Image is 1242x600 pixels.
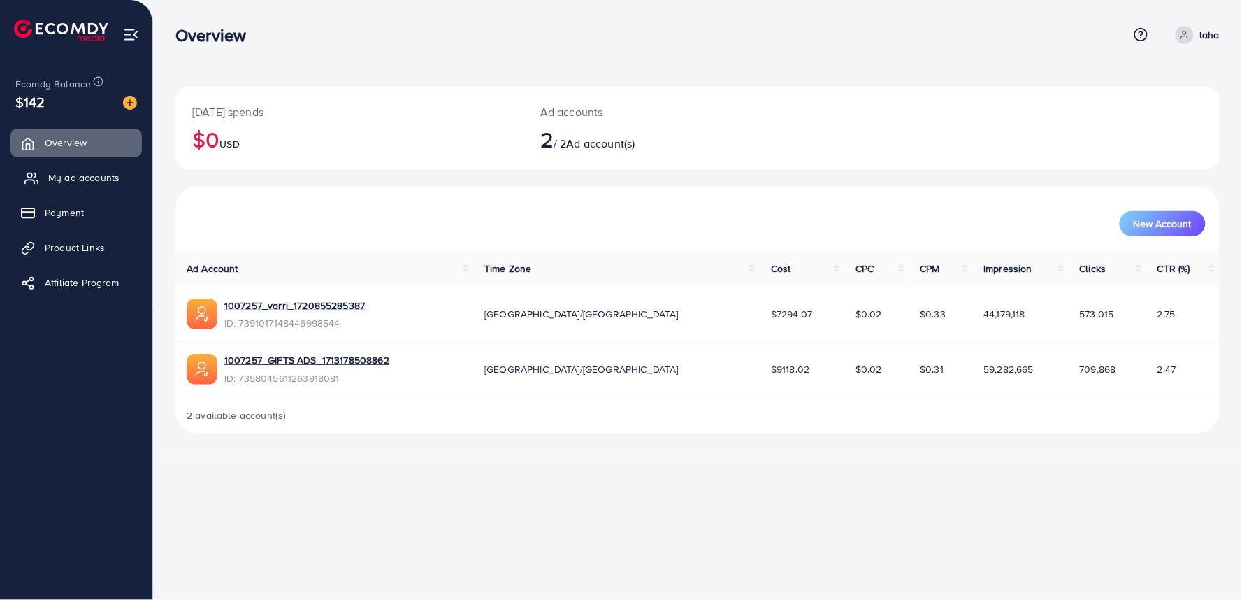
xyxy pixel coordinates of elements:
[219,137,239,151] span: USD
[540,123,554,155] span: 2
[920,362,944,376] span: $0.31
[1080,307,1114,321] span: 573,015
[187,408,287,422] span: 2 available account(s)
[10,199,142,227] a: Payment
[224,353,389,367] a: 1007257_GIFTS ADS_1713178508862
[45,206,84,220] span: Payment
[192,126,507,152] h2: $0
[10,164,142,192] a: My ad accounts
[855,362,882,376] span: $0.02
[224,316,365,330] span: ID: 7391017148446998544
[224,299,365,313] a: 1007257_varri_1720855285387
[1183,537,1232,590] iframe: Chat
[984,307,1026,321] span: 44,179,118
[984,362,1034,376] span: 59,282,665
[14,20,108,41] img: logo
[484,262,531,276] span: Time Zone
[484,307,679,321] span: [GEOGRAPHIC_DATA]/[GEOGRAPHIC_DATA]
[1157,362,1176,376] span: 2.47
[10,269,142,297] a: Affiliate Program
[15,77,91,91] span: Ecomdy Balance
[1170,26,1220,44] a: taha
[771,307,812,321] span: $7294.07
[1120,211,1206,236] button: New Account
[45,241,105,255] span: Product Links
[1080,262,1106,276] span: Clicks
[540,103,768,120] p: Ad accounts
[540,126,768,152] h2: / 2
[771,362,809,376] span: $9118.02
[484,362,679,376] span: [GEOGRAPHIC_DATA]/[GEOGRAPHIC_DATA]
[45,276,120,290] span: Affiliate Program
[10,129,142,157] a: Overview
[15,92,45,112] span: $142
[855,262,874,276] span: CPC
[984,262,1033,276] span: Impression
[10,234,142,262] a: Product Links
[920,262,940,276] span: CPM
[1134,219,1192,229] span: New Account
[567,136,635,151] span: Ad account(s)
[1157,307,1176,321] span: 2.75
[187,354,217,385] img: ic-ads-acc.e4c84228.svg
[855,307,882,321] span: $0.02
[1157,262,1190,276] span: CTR (%)
[920,307,946,321] span: $0.33
[45,136,87,150] span: Overview
[48,171,120,185] span: My ad accounts
[187,262,238,276] span: Ad Account
[224,371,389,385] span: ID: 7358045611263918081
[1080,362,1116,376] span: 709,868
[123,27,139,43] img: menu
[1199,27,1220,43] p: taha
[123,96,137,110] img: image
[192,103,507,120] p: [DATE] spends
[771,262,791,276] span: Cost
[187,299,217,329] img: ic-ads-acc.e4c84228.svg
[175,25,257,45] h3: Overview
